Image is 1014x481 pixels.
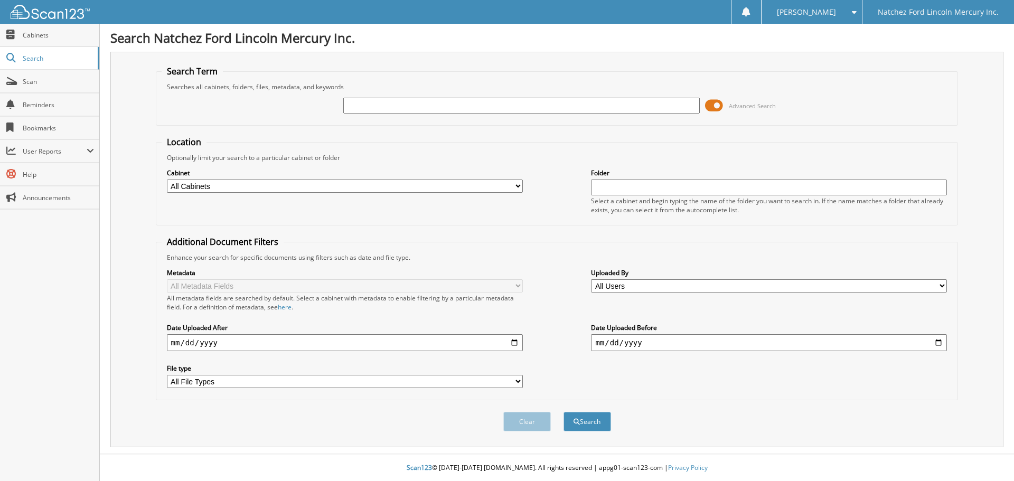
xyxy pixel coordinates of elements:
label: Date Uploaded Before [591,323,947,332]
div: Searches all cabinets, folders, files, metadata, and keywords [162,82,953,91]
div: © [DATE]-[DATE] [DOMAIN_NAME]. All rights reserved | appg01-scan123-com | [100,455,1014,481]
span: Scan [23,77,94,86]
span: Scan123 [407,463,432,472]
span: Advanced Search [729,102,776,110]
span: Cabinets [23,31,94,40]
label: Date Uploaded After [167,323,523,332]
label: File type [167,364,523,373]
span: Announcements [23,193,94,202]
div: Select a cabinet and begin typing the name of the folder you want to search in. If the name match... [591,196,947,214]
button: Search [564,412,611,431]
a: Privacy Policy [668,463,708,472]
label: Cabinet [167,168,523,177]
input: start [167,334,523,351]
legend: Additional Document Filters [162,236,284,248]
label: Uploaded By [591,268,947,277]
div: All metadata fields are searched by default. Select a cabinet with metadata to enable filtering b... [167,294,523,312]
legend: Search Term [162,65,223,77]
label: Metadata [167,268,523,277]
span: Help [23,170,94,179]
div: Enhance your search for specific documents using filters such as date and file type. [162,253,953,262]
label: Folder [591,168,947,177]
a: here [278,303,292,312]
span: Natchez Ford Lincoln Mercury Inc. [878,9,999,15]
span: User Reports [23,147,87,156]
img: scan123-logo-white.svg [11,5,90,19]
button: Clear [503,412,551,431]
legend: Location [162,136,206,148]
div: Optionally limit your search to a particular cabinet or folder [162,153,953,162]
h1: Search Natchez Ford Lincoln Mercury Inc. [110,29,1003,46]
span: [PERSON_NAME] [777,9,836,15]
span: Search [23,54,92,63]
span: Bookmarks [23,124,94,133]
input: end [591,334,947,351]
span: Reminders [23,100,94,109]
